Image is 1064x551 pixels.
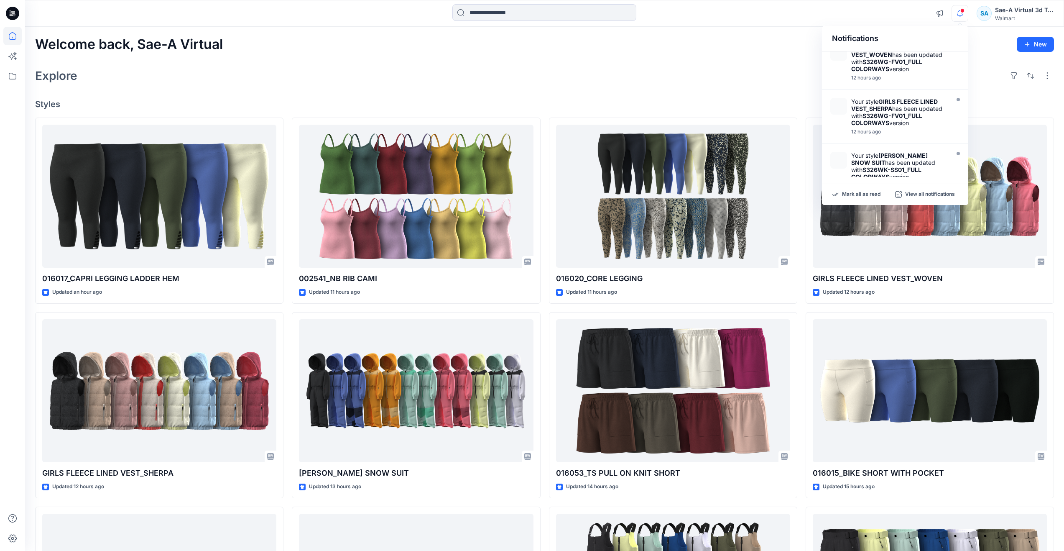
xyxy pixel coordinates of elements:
[823,482,875,491] p: Updated 15 hours ago
[35,37,223,52] h2: Welcome back, Sae-A Virtual
[42,467,276,479] p: GIRLS FLEECE LINED VEST_SHERPA
[851,75,947,81] div: Thursday, September 18, 2025 12:54
[995,5,1054,15] div: Sae-A Virtual 3d Team
[52,482,104,491] p: Updated 12 hours ago
[842,191,880,198] p: Mark all as read
[830,152,847,169] img: S326WK-SS01_FULL COLORWAYS
[299,273,533,284] p: 002541_NB RIB CAMI
[813,273,1047,284] p: GIRLS FLEECE LINED VEST_WOVEN
[556,319,790,463] a: 016053_TS PULL ON KNIT SHORT
[42,273,276,284] p: 016017_CAPRI LEGGING LADDER HEM
[813,467,1047,479] p: 016015_BIKE SHORT WITH POCKET
[851,112,922,126] strong: S326WG-FV01_FULL COLORWAYS
[830,98,847,115] img: S326WG-FV01_FULL COLORWAYS
[822,26,968,51] div: Notifications
[35,99,1054,109] h4: Styles
[851,44,947,72] div: Your style has been updated with version
[905,191,955,198] p: View all notifications
[309,288,360,297] p: Updated 11 hours ago
[851,58,922,72] strong: S326WG-FV01_FULL COLORWAYS
[813,125,1047,268] a: GIRLS FLEECE LINED VEST_WOVEN
[566,482,618,491] p: Updated 14 hours ago
[851,152,928,166] strong: [PERSON_NAME] SNOW SUIT
[813,319,1047,463] a: 016015_BIKE SHORT WITH POCKET
[299,467,533,479] p: [PERSON_NAME] SNOW SUIT
[1017,37,1054,52] button: New
[977,6,992,21] div: SA
[851,152,947,180] div: Your style has been updated with version
[556,273,790,284] p: 016020_CORE LEGGING
[42,125,276,268] a: 016017_CAPRI LEGGING LADDER HEM
[556,125,790,268] a: 016020_CORE LEGGING
[52,288,102,297] p: Updated an hour ago
[995,15,1054,21] div: Walmart
[851,166,921,180] strong: S326WK-SS01_FULL COLORWAYS
[830,44,847,61] img: S326WG-FV01_FULL COLORWAYS
[299,319,533,463] a: OZT TODDLER SNOW SUIT
[35,69,77,82] h2: Explore
[299,125,533,268] a: 002541_NB RIB CAMI
[566,288,617,297] p: Updated 11 hours ago
[42,319,276,463] a: GIRLS FLEECE LINED VEST_SHERPA
[851,98,947,126] div: Your style has been updated with version
[851,98,938,112] strong: GIRLS FLEECE LINED VEST_SHERPA
[823,288,875,297] p: Updated 12 hours ago
[309,482,361,491] p: Updated 13 hours ago
[851,129,947,135] div: Thursday, September 18, 2025 12:52
[556,467,790,479] p: 016053_TS PULL ON KNIT SHORT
